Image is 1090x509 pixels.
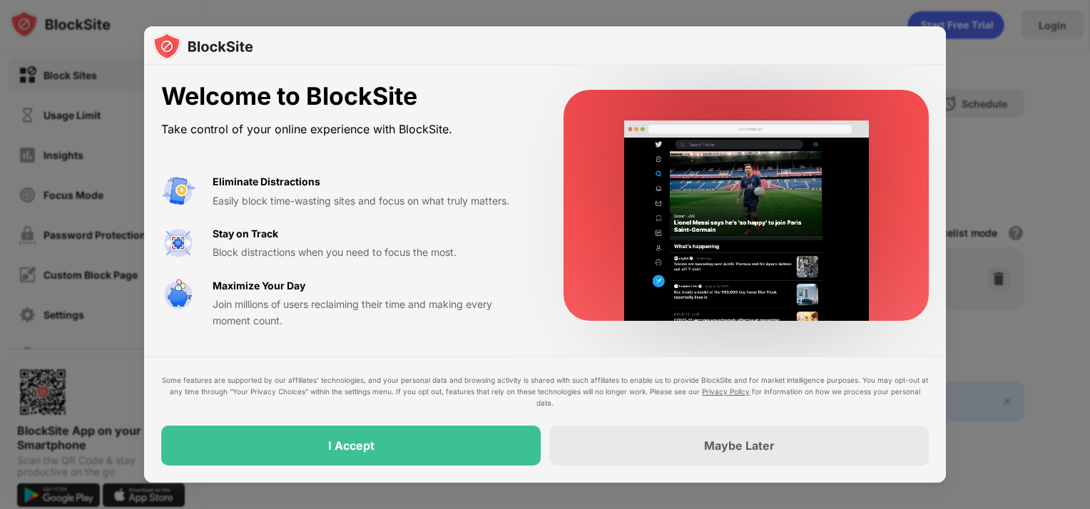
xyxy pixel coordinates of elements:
div: Maybe Later [704,438,775,453]
img: value-focus.svg [161,226,195,260]
iframe: Sign in with Google Dialog [797,14,1076,145]
div: Take control of your online experience with BlockSite. [161,119,529,140]
div: Join millions of users reclaiming their time and making every moment count. [213,297,529,329]
div: Easily block time-wasting sites and focus on what truly matters. [213,193,529,209]
img: value-avoid-distractions.svg [161,174,195,208]
div: I Accept [328,438,375,453]
div: Maximize Your Day [213,278,305,294]
div: Some features are supported by our affiliates’ technologies, and your personal data and browsing ... [161,374,929,408]
a: Privacy Policy [702,387,750,396]
div: Eliminate Distractions [213,174,320,190]
div: Block distractions when you need to focus the most. [213,245,529,260]
div: Welcome to BlockSite [161,82,529,111]
div: Stay on Track [213,226,278,242]
img: logo-blocksite.svg [153,32,253,61]
img: value-safe-time.svg [161,278,195,312]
